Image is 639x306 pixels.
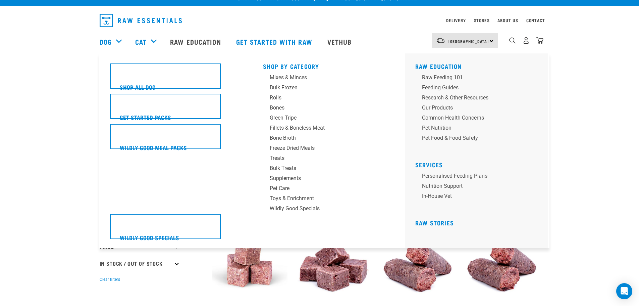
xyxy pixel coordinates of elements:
a: Pet Care [263,184,390,194]
div: Wildly Good Specials [270,205,374,213]
a: Wildly Good Meal Packs [110,124,237,154]
div: Fillets & Boneless Meat [270,124,374,132]
a: Vethub [321,28,360,55]
a: Bulk Frozen [263,84,390,94]
div: Rolls [270,94,374,102]
nav: dropdown navigation [94,11,545,30]
img: Raw Essentials Logo [100,14,182,27]
a: Bones [263,104,390,114]
a: Pet Nutrition [415,124,543,134]
div: Bulk Frozen [270,84,374,92]
span: [GEOGRAPHIC_DATA] [448,40,489,42]
div: Raw Feeding 101 [422,74,527,82]
a: Raw Education [163,28,229,55]
div: Bone Broth [270,134,374,142]
img: Goat M Ix 38448 [212,227,288,304]
h5: Wildly Good Specials [120,233,179,242]
p: In Stock / Out Of Stock [100,255,180,272]
a: Wildly Good Specials [263,205,390,215]
div: Bulk Treats [270,164,374,172]
h5: Services [415,161,543,167]
div: Feeding Guides [422,84,527,92]
a: Shop All Dog [110,63,237,94]
a: About Us [497,19,518,21]
a: Pet Food & Food Safety [415,134,543,144]
div: Mixes & Minces [270,74,374,82]
img: van-moving.png [436,38,445,44]
img: user.png [523,37,530,44]
a: Get started with Raw [229,28,321,55]
a: Mixes & Minces [263,74,390,84]
div: Toys & Enrichment [270,194,374,203]
a: Bulk Treats [263,164,390,174]
a: Supplements [263,174,390,184]
div: Pet Care [270,184,374,192]
a: Nutrition Support [415,182,543,192]
img: Chicken Heart Tripe Roll 01 [464,227,540,304]
a: Personalised Feeding Plans [415,172,543,182]
div: Research & Other Resources [422,94,527,102]
a: Green Tripe [263,114,390,124]
a: Stores [474,19,490,21]
div: Treats [270,154,374,162]
img: home-icon-1@2x.png [509,37,516,44]
a: Common Health Concerns [415,114,543,124]
div: Supplements [270,174,374,182]
div: Open Intercom Messenger [616,283,632,299]
a: Raw Feeding 101 [415,74,543,84]
a: Toys & Enrichment [263,194,390,205]
img: home-icon@2x.png [536,37,543,44]
button: Clear filters [100,276,120,282]
div: Green Tripe [270,114,374,122]
a: Cat [135,37,147,47]
a: Dog [100,37,112,47]
img: Veal Organ Mix Roll 01 [380,227,456,304]
a: Rolls [263,94,390,104]
a: Treats [263,154,390,164]
a: Our Products [415,104,543,114]
h5: Shop All Dog [120,83,156,91]
div: Common Health Concerns [422,114,527,122]
a: Research & Other Resources [415,94,543,104]
div: Pet Nutrition [422,124,527,132]
h5: Wildly Good Meal Packs [120,143,187,152]
a: Feeding Guides [415,84,543,94]
div: Our Products [422,104,527,112]
div: Pet Food & Food Safety [422,134,527,142]
h5: Get Started Packs [120,113,171,122]
a: Fillets & Boneless Meat [263,124,390,134]
img: 1158 Veal Organ Mix 01 [296,227,372,304]
div: Freeze Dried Meals [270,144,374,152]
a: Bone Broth [263,134,390,144]
a: Raw Education [415,64,462,68]
a: Get Started Packs [110,94,237,124]
a: Freeze Dried Meals [263,144,390,154]
a: Raw Stories [415,221,454,224]
h5: Shop By Category [263,63,390,68]
div: Bones [270,104,374,112]
a: Wildly Good Specials [110,214,237,244]
a: In-house vet [415,192,543,202]
a: Contact [526,19,545,21]
a: Delivery [446,19,466,21]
